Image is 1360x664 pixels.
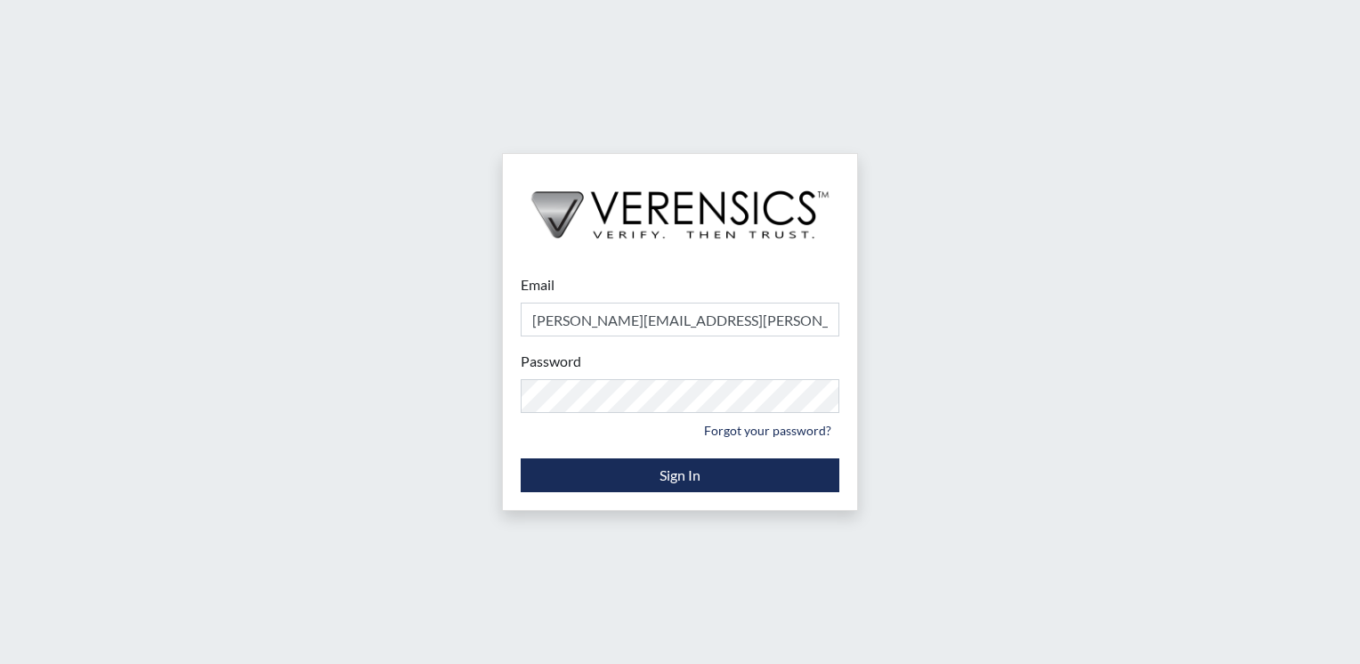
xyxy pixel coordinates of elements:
label: Password [521,351,581,372]
a: Forgot your password? [696,417,839,444]
button: Sign In [521,458,839,492]
input: Email [521,303,839,336]
img: logo-wide-black.2aad4157.png [503,154,857,257]
label: Email [521,274,555,296]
